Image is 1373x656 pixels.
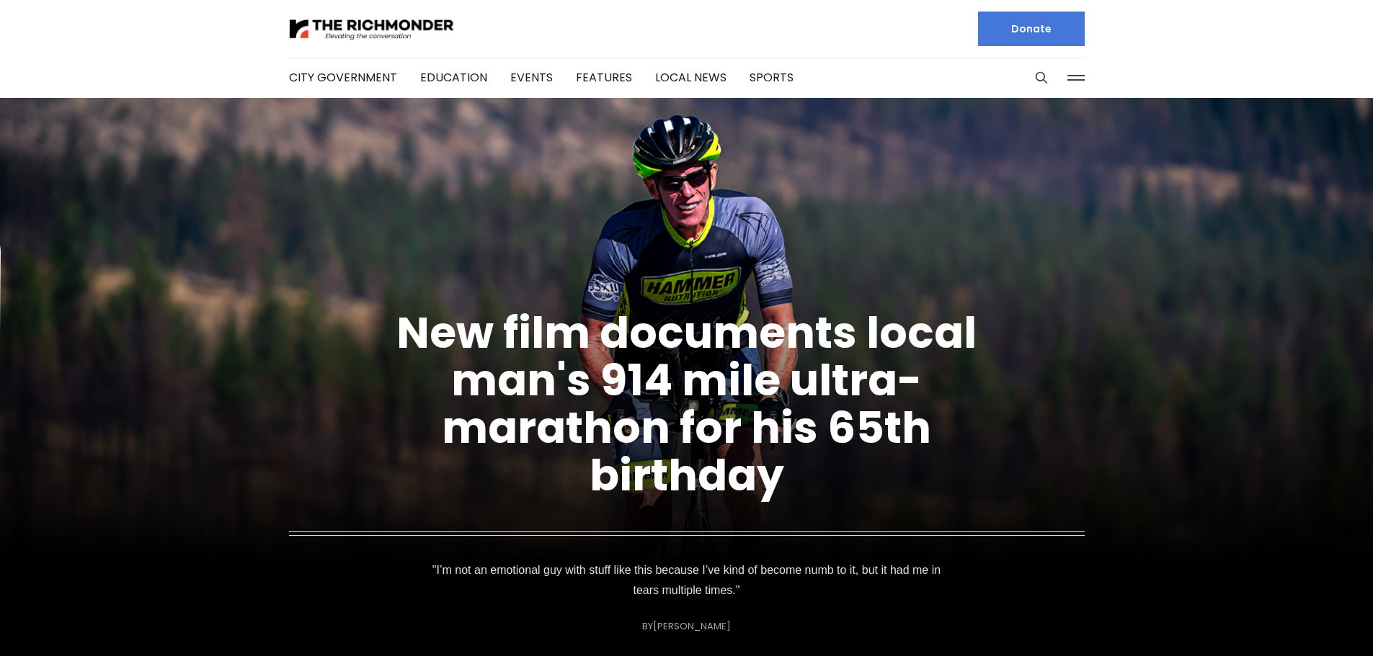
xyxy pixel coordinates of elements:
a: Sports [750,69,794,86]
a: Education [420,69,487,86]
a: Donate [978,12,1085,46]
img: The Richmonder [289,17,455,42]
a: Events [510,69,553,86]
a: Local News [655,69,727,86]
a: New film documents local man's 914 mile ultra-marathon for his 65th birthday [396,302,977,506]
div: By [642,621,731,632]
a: [PERSON_NAME] [653,619,731,633]
button: Search this site [1031,67,1052,89]
p: "I’m not an emotional guy with stuff like this because I’ve kind of become numb to it, but it had... [430,560,943,601]
a: Features [576,69,632,86]
a: City Government [289,69,397,86]
iframe: portal-trigger [1251,585,1373,656]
